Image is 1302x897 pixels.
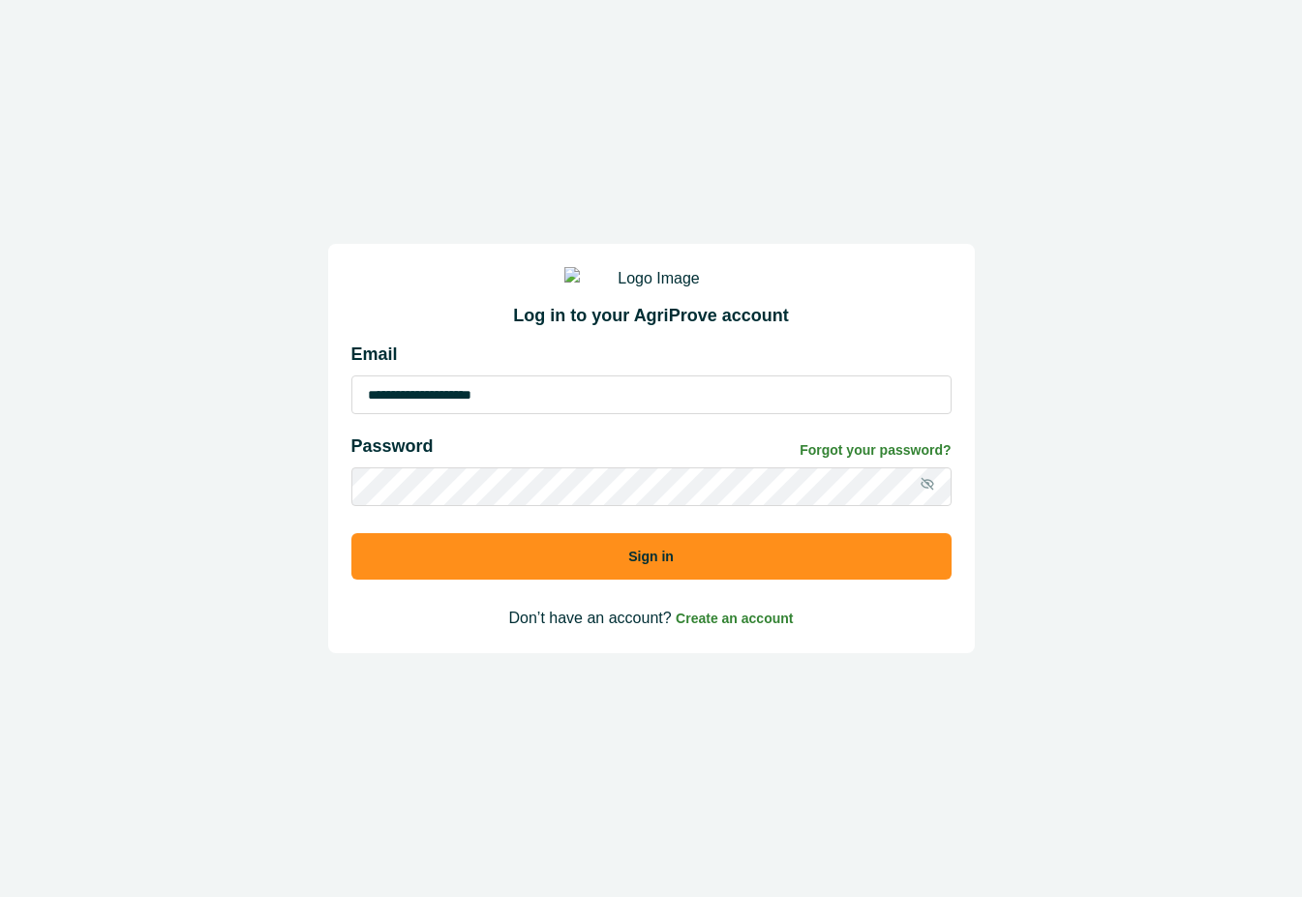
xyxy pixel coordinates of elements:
[676,610,793,626] a: Create an account
[800,440,951,461] a: Forgot your password?
[564,267,739,290] img: Logo Image
[351,434,434,460] p: Password
[351,306,952,327] h2: Log in to your AgriProve account
[351,533,952,580] button: Sign in
[351,342,952,368] p: Email
[351,607,952,630] p: Don’t have an account?
[676,611,793,626] span: Create an account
